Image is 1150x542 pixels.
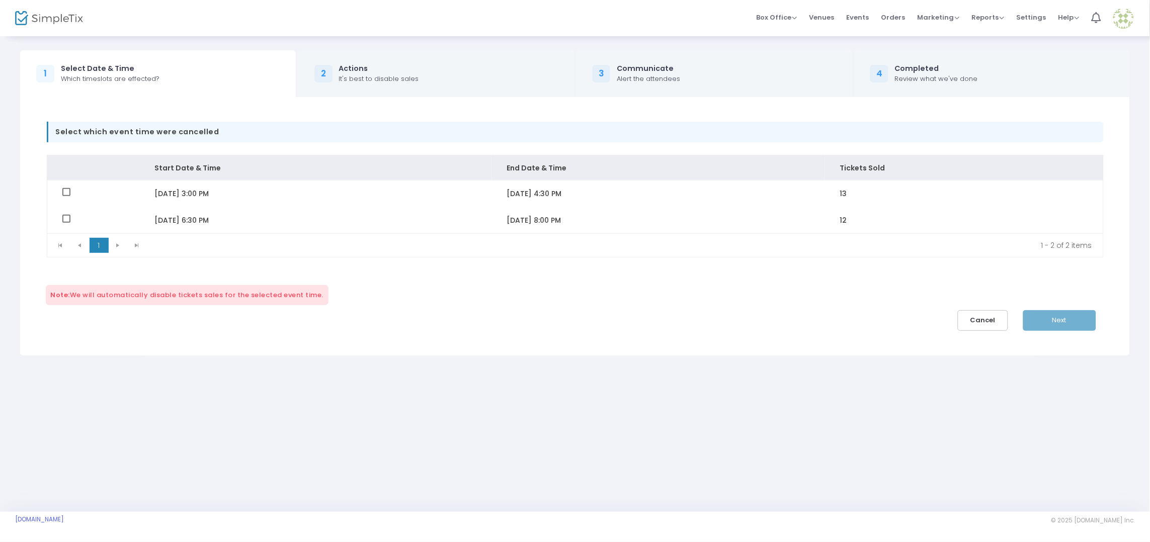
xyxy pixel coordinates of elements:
div: Actions [339,63,419,74]
div: Completed [895,63,978,74]
div: It's best to disable sales [339,74,419,84]
span: [DATE] 6:30 PM [155,215,209,225]
div: 2 [314,65,333,83]
div: 3 [593,65,611,83]
div: 4 [870,65,888,83]
button: Cancel [958,310,1008,331]
div: 1 [36,65,54,83]
span: Venues [809,5,835,30]
div: Data table [47,155,1103,233]
span: [DATE] 8:00 PM [507,215,561,225]
span: Settings [1017,5,1046,30]
span: Marketing [918,13,960,22]
kendo-pager-info: 1 - 2 of 2 items [154,240,1092,250]
div: Which timeslots are effected? [61,74,159,84]
span: Box Office [757,13,797,22]
th: Tickets Sold [825,155,1103,180]
span: Help [1058,13,1080,22]
th: End Date & Time [491,155,825,180]
td: 12 [825,207,1103,234]
span: We will automatically disable tickets sales for the selected event time. [46,285,329,305]
a: [DOMAIN_NAME] [15,515,64,523]
div: Communicate [617,63,680,74]
td: 13 [825,180,1103,207]
span: [DATE] 4:30 PM [507,189,561,199]
div: Alert the attendees [617,74,680,84]
div: Select Date & Time [61,63,159,74]
span: Orders [881,5,906,30]
span: Select which event time were cancelled [47,122,1104,142]
span: Reports [972,13,1005,22]
th: Start Date & Time [140,155,492,180]
span: © 2025 [DOMAIN_NAME] Inc. [1051,516,1135,524]
div: Review what we've done [895,74,978,84]
span: Page 1 [90,238,109,253]
span: Events [847,5,869,30]
span: [DATE] 3:00 PM [155,189,209,199]
span: Note: [51,290,70,300]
